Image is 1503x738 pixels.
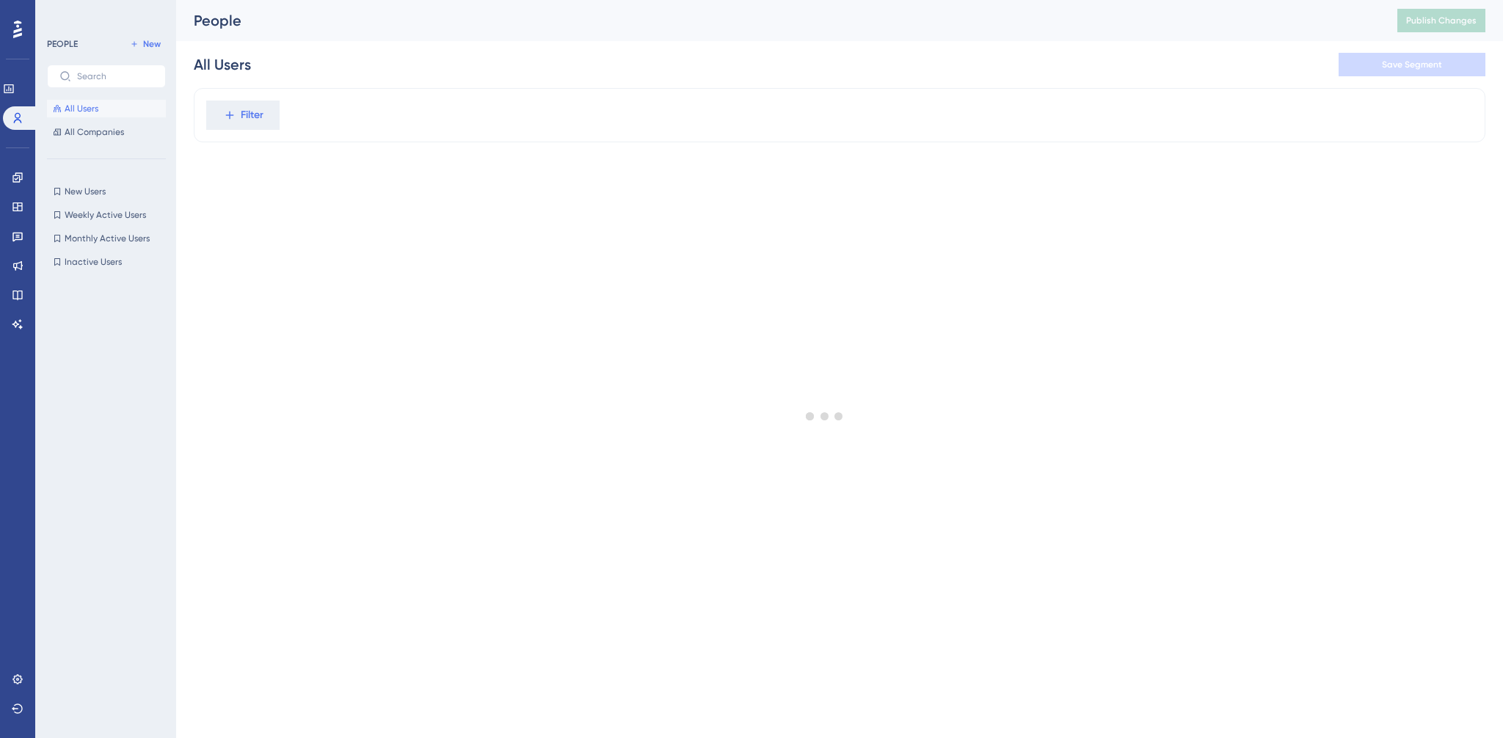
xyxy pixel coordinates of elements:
[65,126,124,138] span: All Companies
[47,183,166,200] button: New Users
[77,71,153,81] input: Search
[47,100,166,117] button: All Users
[47,253,166,271] button: Inactive Users
[125,35,166,53] button: New
[1397,9,1485,32] button: Publish Changes
[65,233,150,244] span: Monthly Active Users
[194,54,251,75] div: All Users
[1382,59,1442,70] span: Save Segment
[47,38,78,50] div: PEOPLE
[65,103,98,114] span: All Users
[65,256,122,268] span: Inactive Users
[1339,53,1485,76] button: Save Segment
[143,38,161,50] span: New
[1406,15,1477,26] span: Publish Changes
[47,206,166,224] button: Weekly Active Users
[65,186,106,197] span: New Users
[47,123,166,141] button: All Companies
[194,10,1361,31] div: People
[47,230,166,247] button: Monthly Active Users
[65,209,146,221] span: Weekly Active Users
